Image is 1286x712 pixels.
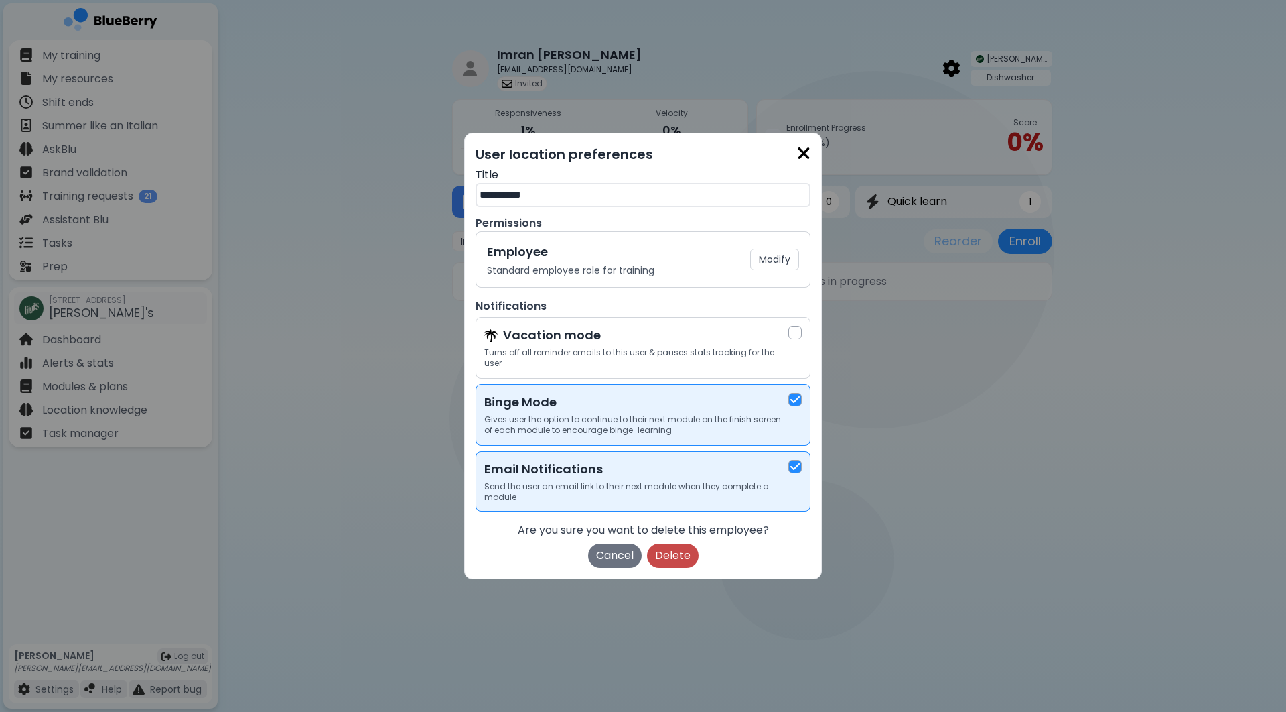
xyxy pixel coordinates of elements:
p: Turns off all reminder emails to this user & pauses stats tracking for the user [484,347,788,369]
h3: Binge Mode [484,393,788,412]
p: Standard employee role for training [487,264,654,276]
p: Permissions [476,215,810,231]
button: Cancel [588,544,642,568]
img: check [790,461,800,472]
p: Are you sure you want to delete this employee? [476,522,810,538]
p: Title [476,167,810,183]
img: check [790,394,800,405]
h3: Vacation mode [503,326,601,345]
h3: Employee [487,243,654,261]
img: vacation icon [484,329,498,343]
p: Notifications [476,298,810,314]
p: Send the user an email link to their next module when they complete a module [484,481,788,503]
button: Delete [647,544,699,568]
p: User location preferences [476,144,810,164]
img: close icon [797,144,810,162]
p: Gives user the option to continue to their next module on the finish screen of each module to enc... [484,414,788,436]
h3: Email Notifications [484,460,788,479]
button: Modify [750,249,799,270]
